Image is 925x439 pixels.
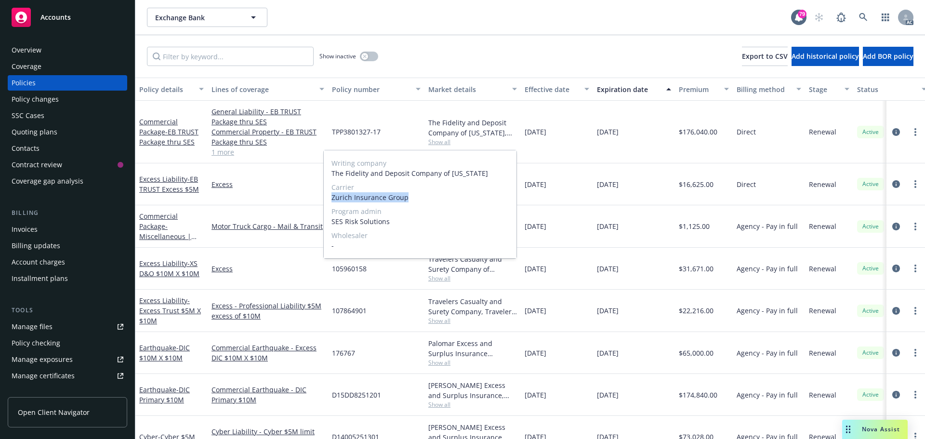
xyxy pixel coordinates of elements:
a: Installment plans [8,271,127,286]
a: Start snowing [809,8,829,27]
a: Commercial Package [139,212,191,251]
span: Manage exposures [8,352,127,367]
a: Commercial Property - EB TRUST Package thru SES [211,127,324,147]
a: Coverage [8,59,127,74]
span: - Miscellaneous | Mail & Transit [139,222,197,251]
span: Show all [428,274,517,282]
div: Manage claims [12,385,60,400]
span: Carrier [331,182,509,192]
button: Effective date [521,78,593,101]
span: Show all [428,138,517,146]
a: Account charges [8,254,127,270]
a: circleInformation [890,305,902,317]
button: Lines of coverage [208,78,328,101]
span: [DATE] [597,306,619,316]
span: - [331,240,509,251]
span: TPP3801327-17 [332,127,381,137]
span: Active [861,306,880,315]
div: Account charges [12,254,65,270]
div: Coverage [12,59,41,74]
span: [DATE] [525,306,546,316]
div: Status [857,84,916,94]
div: Market details [428,84,506,94]
button: Add historical policy [792,47,859,66]
div: Billing method [737,84,791,94]
a: Policy changes [8,92,127,107]
span: [DATE] [525,348,546,358]
a: Switch app [876,8,895,27]
button: Policy number [328,78,424,101]
span: Accounts [40,13,71,21]
div: Policies [12,75,36,91]
a: more [910,305,921,317]
div: Policy changes [12,92,59,107]
span: Active [861,390,880,399]
a: Accounts [8,4,127,31]
div: Contract review [12,157,62,173]
button: Policy details [135,78,208,101]
button: Add BOR policy [863,47,913,66]
span: $22,216.00 [679,306,714,316]
a: SSC Cases [8,108,127,123]
span: $16,625.00 [679,179,714,189]
a: Earthquake [139,343,190,362]
span: SES Risk Solutions [331,216,509,226]
div: [PERSON_NAME] Excess and Surplus Insurance, Inc., [PERSON_NAME] Group, CRC Group [428,380,517,400]
span: [DATE] [597,264,619,274]
span: Program admin [331,206,509,216]
span: Renewal [809,221,836,231]
button: Billing method [733,78,805,101]
a: Policies [8,75,127,91]
span: Active [861,348,880,357]
a: Excess - Professional Liability $5M excess of $10M [211,301,324,321]
button: Expiration date [593,78,675,101]
div: Manage certificates [12,368,75,384]
span: $1,125.00 [679,221,710,231]
span: [DATE] [525,179,546,189]
span: Renewal [809,390,836,400]
span: [DATE] [597,179,619,189]
a: Quoting plans [8,124,127,140]
a: Report a Bug [832,8,851,27]
div: The Fidelity and Deposit Company of [US_STATE], Zurich Insurance Group, SES Risk Solutions [428,118,517,138]
span: Export to CSV [742,52,788,61]
a: more [910,126,921,138]
span: Show all [428,359,517,367]
span: $176,040.00 [679,127,717,137]
a: circleInformation [890,178,902,190]
a: Coverage gap analysis [8,173,127,189]
span: Agency - Pay in full [737,306,798,316]
div: Drag to move [842,420,854,439]
div: Coverage gap analysis [12,173,83,189]
span: Exchange Bank [155,13,238,23]
a: Manage claims [8,385,127,400]
a: circleInformation [890,126,902,138]
a: more [910,263,921,274]
a: more [910,389,921,400]
button: Exchange Bank [147,8,267,27]
span: $31,671.00 [679,264,714,274]
span: Wholesaler [331,230,509,240]
span: Add BOR policy [863,52,913,61]
a: Commercial Earthquake - DIC Primary $10M [211,385,324,405]
span: $65,000.00 [679,348,714,358]
div: Lines of coverage [211,84,314,94]
span: Active [861,222,880,231]
div: 79 [798,10,806,18]
span: Renewal [809,127,836,137]
span: Show all [428,317,517,325]
a: circleInformation [890,263,902,274]
a: Search [854,8,873,27]
a: Excess Liability [139,174,199,194]
a: Contract review [8,157,127,173]
div: Billing [8,208,127,218]
a: Earthquake [139,385,190,404]
span: Open Client Navigator [18,407,90,417]
span: Renewal [809,179,836,189]
span: - Excess Trust $5M X $10M [139,296,201,325]
span: The Fidelity and Deposit Company of [US_STATE] [331,168,509,178]
div: Effective date [525,84,579,94]
span: Direct [737,179,756,189]
div: Tools [8,306,127,315]
span: [DATE] [525,127,546,137]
